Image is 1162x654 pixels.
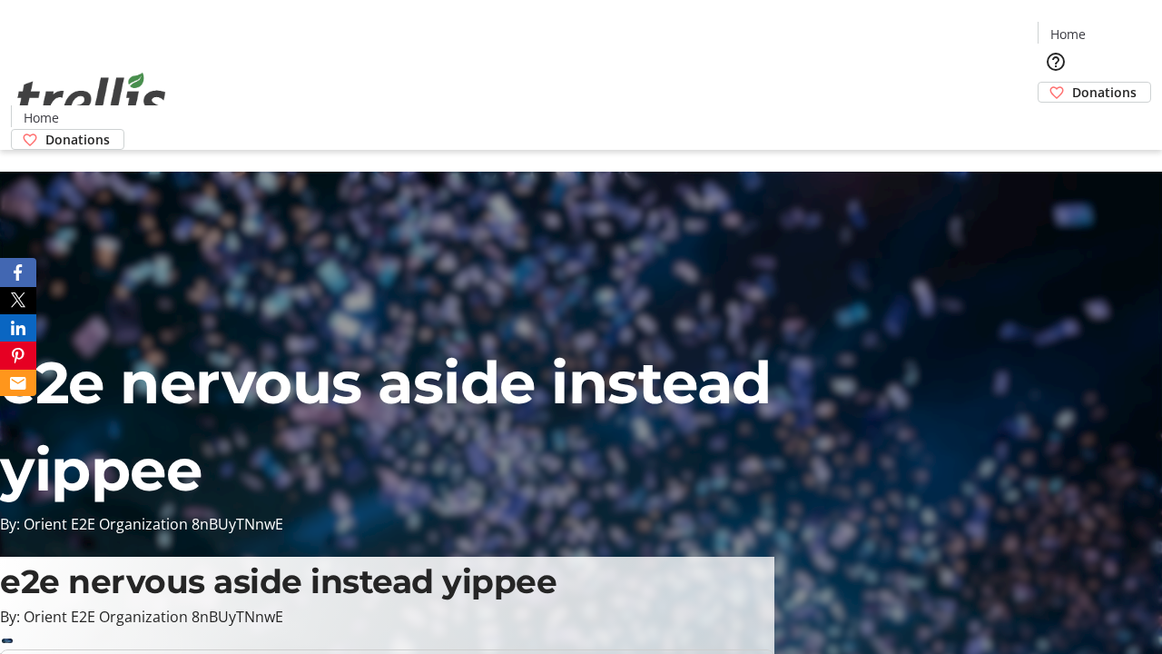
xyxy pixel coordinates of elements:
span: Home [1050,25,1086,44]
a: Home [1039,25,1097,44]
span: Home [24,108,59,127]
img: Orient E2E Organization 8nBUyTNnwE's Logo [11,53,172,144]
button: Help [1038,44,1074,80]
a: Donations [1038,82,1151,103]
button: Cart [1038,103,1074,139]
span: Donations [1072,83,1137,102]
span: Donations [45,130,110,149]
a: Donations [11,129,124,150]
a: Home [12,108,70,127]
